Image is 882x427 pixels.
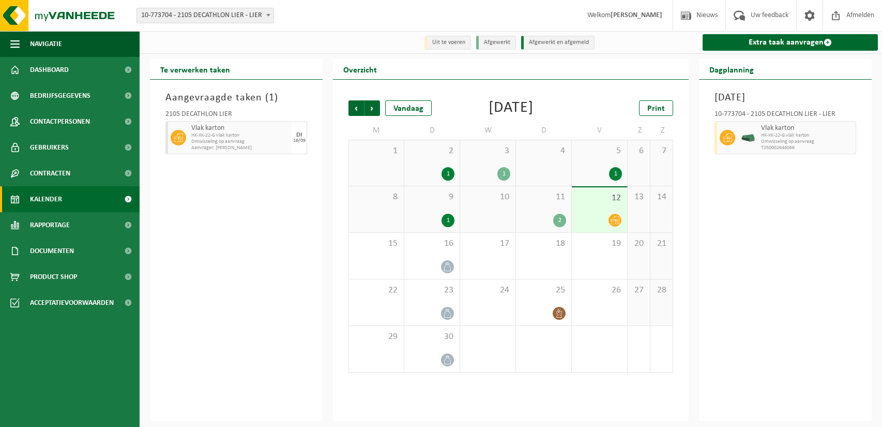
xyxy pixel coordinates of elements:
[761,145,853,151] span: T250002646066
[348,100,364,116] span: Vorige
[609,167,622,181] div: 1
[442,214,454,227] div: 1
[761,132,853,139] span: HK-XK-22-G vlak karton
[354,145,399,157] span: 1
[136,8,274,23] span: 10-773704 - 2105 DECATHLON LIER - LIER
[191,124,289,132] span: Vlak karton
[385,100,432,116] div: Vandaag
[354,238,399,249] span: 15
[497,167,510,181] div: 1
[442,167,454,181] div: 1
[647,105,665,113] span: Print
[137,8,273,23] span: 10-773704 - 2105 DECATHLON LIER - LIER
[521,36,595,50] li: Afgewerkt en afgemeld
[628,121,650,140] td: Z
[460,121,516,140] td: W
[269,93,275,103] span: 1
[521,145,566,157] span: 4
[577,238,622,249] span: 19
[404,121,460,140] td: D
[30,31,62,57] span: Navigatie
[553,214,566,227] div: 2
[577,145,622,157] span: 5
[354,331,399,343] span: 29
[521,192,566,203] span: 11
[424,36,471,50] li: Uit te voeren
[30,264,77,290] span: Product Shop
[489,100,534,116] div: [DATE]
[191,145,289,151] span: Aanvrager: [PERSON_NAME]
[611,11,662,19] strong: [PERSON_NAME]
[465,145,510,157] span: 3
[409,331,454,343] span: 30
[656,285,667,296] span: 28
[476,36,516,50] li: Afgewerkt
[740,134,756,142] img: HK-XK-22-GN-00
[30,135,69,160] span: Gebruikers
[639,100,673,116] a: Print
[409,285,454,296] span: 23
[409,192,454,203] span: 9
[703,34,878,51] a: Extra taak aanvragen
[165,111,307,121] div: 2105 DECATHLON LIER
[577,193,622,204] span: 12
[30,186,62,212] span: Kalender
[293,138,306,143] div: 16/09
[633,238,645,249] span: 20
[30,290,114,316] span: Acceptatievoorwaarden
[30,83,90,109] span: Bedrijfsgegevens
[191,132,289,139] span: HK-XK-22-G vlak karton
[354,285,399,296] span: 22
[354,192,399,203] span: 8
[165,90,307,106] h3: Aangevraagde taken ( )
[633,192,645,203] span: 13
[191,139,289,145] span: Omwisseling op aanvraag
[30,160,70,186] span: Contracten
[714,111,856,121] div: 10-773704 - 2105 DECATHLON LIER - LIER
[30,57,69,83] span: Dashboard
[30,109,90,135] span: Contactpersonen
[521,238,566,249] span: 18
[465,238,510,249] span: 17
[348,121,404,140] td: M
[516,121,572,140] td: D
[761,139,853,145] span: Omwisseling op aanvraag
[465,192,510,203] span: 10
[409,238,454,249] span: 16
[633,285,645,296] span: 27
[656,145,667,157] span: 7
[577,285,622,296] span: 26
[699,59,764,79] h2: Dagplanning
[714,90,856,106] h3: [DATE]
[656,238,667,249] span: 21
[572,121,628,140] td: V
[364,100,380,116] span: Volgende
[30,212,70,238] span: Rapportage
[30,238,74,264] span: Documenten
[633,145,645,157] span: 6
[409,145,454,157] span: 2
[150,59,240,79] h2: Te verwerken taken
[333,59,387,79] h2: Overzicht
[761,124,853,132] span: Vlak karton
[521,285,566,296] span: 25
[650,121,673,140] td: Z
[296,132,302,138] div: DI
[465,285,510,296] span: 24
[656,192,667,203] span: 14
